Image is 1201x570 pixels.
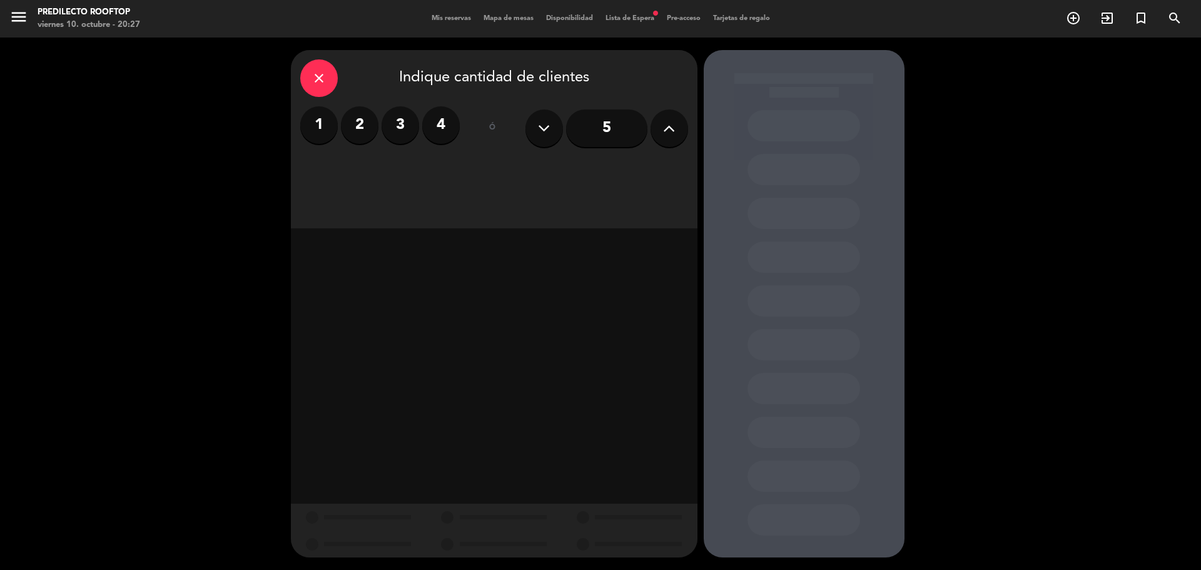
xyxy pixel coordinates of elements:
[425,15,477,22] span: Mis reservas
[300,59,688,97] div: Indique cantidad de clientes
[38,19,140,31] div: viernes 10. octubre - 20:27
[707,15,776,22] span: Tarjetas de regalo
[477,15,540,22] span: Mapa de mesas
[38,6,140,19] div: Predilecto Rooftop
[540,15,599,22] span: Disponibilidad
[1066,11,1081,26] i: add_circle_outline
[382,106,419,144] label: 3
[341,106,378,144] label: 2
[652,9,659,17] span: fiber_manual_record
[472,106,513,150] div: ó
[1133,11,1148,26] i: turned_in_not
[312,71,327,86] i: close
[1167,11,1182,26] i: search
[9,8,28,26] i: menu
[422,106,460,144] label: 4
[1100,11,1115,26] i: exit_to_app
[9,8,28,31] button: menu
[599,15,661,22] span: Lista de Espera
[661,15,707,22] span: Pre-acceso
[300,106,338,144] label: 1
